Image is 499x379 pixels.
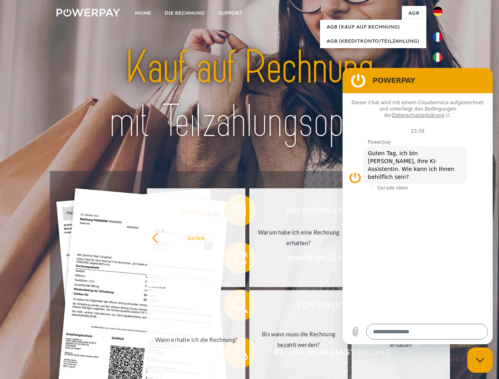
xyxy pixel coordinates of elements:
[152,334,241,345] div: Wann erhalte ich die Rechnung?
[128,6,158,20] a: Home
[433,53,443,62] img: it
[433,32,443,42] img: fr
[254,329,343,350] div: Bis wann muss die Rechnung bezahlt werden?
[433,7,443,16] img: de
[343,68,493,344] iframe: Messaging-Fenster
[56,9,120,17] img: logo-powerpay-white.svg
[75,38,424,151] img: title-powerpay_de.svg
[320,34,426,48] a: AGB (Kreditkonto/Teilzahlung)
[158,6,212,20] a: DIE RECHNUNG
[320,20,426,34] a: AGB (Kauf auf Rechnung)
[152,232,241,243] div: zurück
[467,347,493,373] iframe: Schaltfläche zum Öffnen des Messaging-Fensters; Konversation läuft
[212,6,249,20] a: SUPPORT
[254,227,343,248] div: Warum habe ich eine Rechnung erhalten?
[402,6,426,20] a: agb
